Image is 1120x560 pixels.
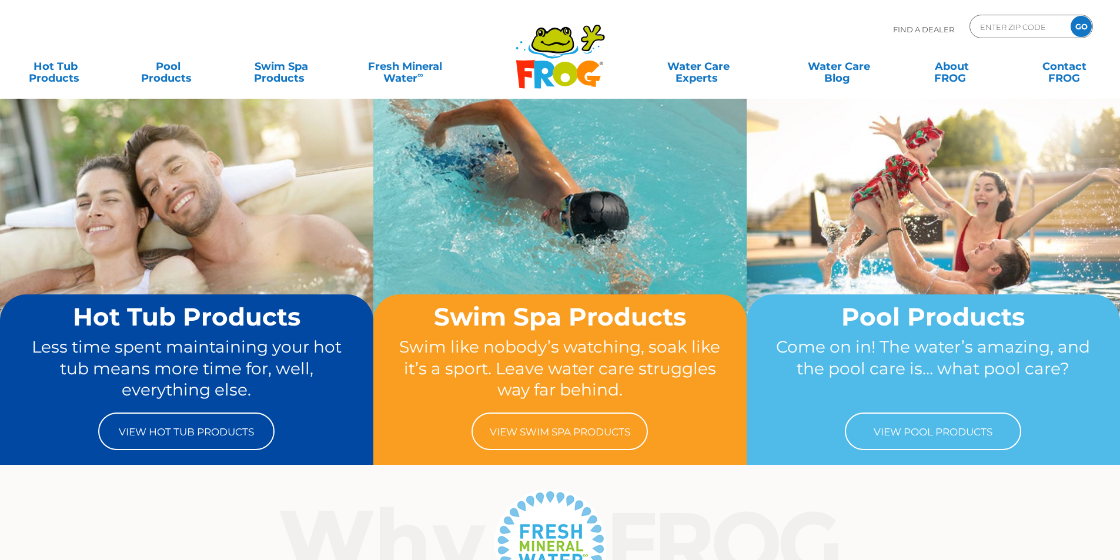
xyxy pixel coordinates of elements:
a: View Hot Tub Products [98,413,275,450]
a: View Pool Products [845,413,1021,450]
a: AboutFROG [908,55,995,78]
input: Zip Code Form [979,18,1058,35]
h2: Pool Products [769,303,1098,330]
h2: Hot Tub Products [22,303,351,330]
a: PoolProducts [125,55,212,78]
a: View Swim Spa Products [472,413,648,450]
a: Fresh MineralWater∞ [350,55,460,78]
a: Water CareExperts [627,55,770,78]
a: Hot TubProducts [12,55,99,78]
p: Come on in! The water’s amazing, and the pool care is… what pool care? [769,336,1098,401]
a: Swim SpaProducts [238,55,325,78]
input: GO [1071,16,1092,37]
img: home-banner-swim-spa-short [373,98,747,377]
p: Less time spent maintaining your hot tub means more time for, well, everything else. [22,336,351,401]
a: ContactFROG [1021,55,1108,78]
sup: ∞ [417,70,423,79]
p: Find A Dealer [893,15,954,44]
a: Water CareBlog [795,55,882,78]
h2: Swim Spa Products [396,303,724,330]
img: home-banner-pool-short [747,98,1120,377]
p: Swim like nobody’s watching, soak like it’s a sport. Leave water care struggles way far behind. [396,336,724,401]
